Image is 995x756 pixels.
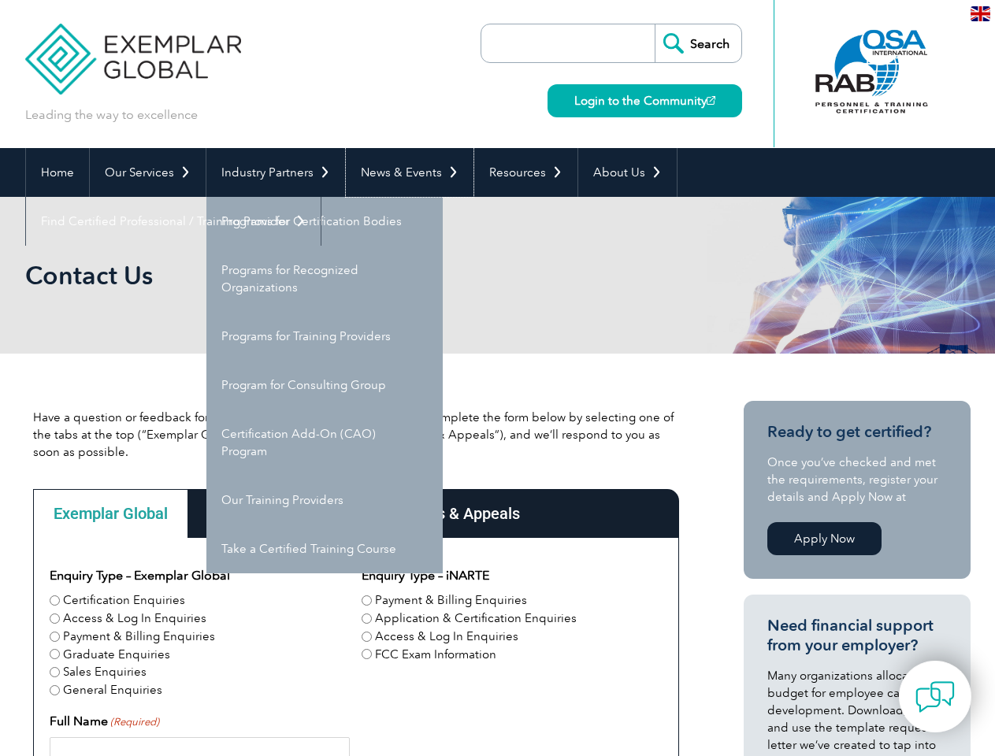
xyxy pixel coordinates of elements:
[63,663,147,681] label: Sales Enquiries
[346,148,473,197] a: News & Events
[915,677,955,717] img: contact-chat.png
[63,681,162,699] label: General Enquiries
[767,616,947,655] h3: Need financial support from your employer?
[206,148,345,197] a: Industry Partners
[767,422,947,442] h3: Ready to get certified?
[206,524,443,573] a: Take a Certified Training Course
[345,489,540,538] div: Complaints & Appeals
[206,197,443,246] a: Programs for Certification Bodies
[206,361,443,409] a: Program for Consulting Group
[50,566,230,585] legend: Enquiry Type – Exemplar Global
[26,148,89,197] a: Home
[707,96,715,105] img: open_square.png
[767,522,882,555] a: Apply Now
[206,246,443,312] a: Programs for Recognized Organizations
[33,409,679,461] p: Have a question or feedback for us? We’d love to hear from you! Please complete the form below by...
[63,628,215,646] label: Payment & Billing Enquiries
[767,454,947,506] p: Once you’ve checked and met the requirements, register your details and Apply Now at
[474,148,577,197] a: Resources
[90,148,206,197] a: Our Services
[25,260,630,291] h1: Contact Us
[375,610,577,628] label: Application & Certification Enquiries
[375,591,527,610] label: Payment & Billing Enquiries
[655,24,741,62] input: Search
[375,628,518,646] label: Access & Log In Enquiries
[63,646,170,664] label: Graduate Enquiries
[578,148,677,197] a: About Us
[971,6,990,21] img: en
[375,646,496,664] label: FCC Exam Information
[63,610,206,628] label: Access & Log In Enquiries
[109,714,159,730] span: (Required)
[25,106,198,124] p: Leading the way to excellence
[548,84,742,117] a: Login to the Community
[206,476,443,524] a: Our Training Providers
[362,566,489,585] legend: Enquiry Type – iNARTE
[206,312,443,361] a: Programs for Training Providers
[63,591,185,610] label: Certification Enquiries
[50,712,159,731] label: Full Name
[188,489,345,538] div: Principal Offices
[33,489,188,538] div: Exemplar Global
[26,197,321,246] a: Find Certified Professional / Training Provider
[206,409,443,476] a: Certification Add-On (CAO) Program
